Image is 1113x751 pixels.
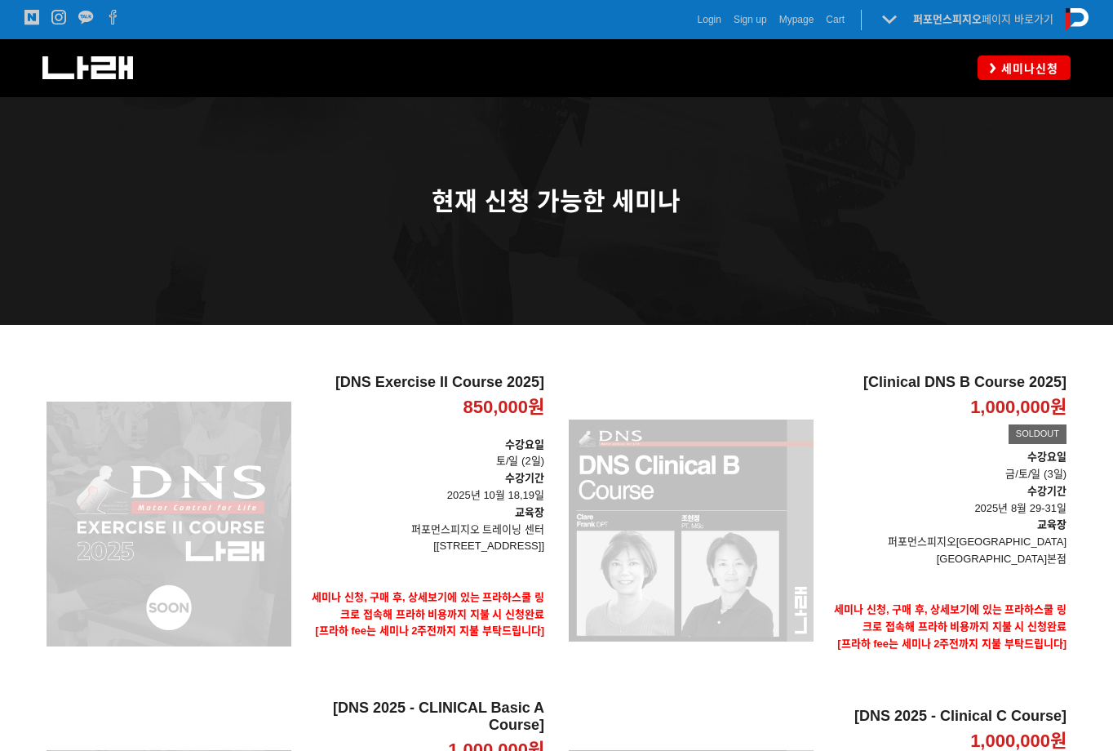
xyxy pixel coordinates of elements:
[1037,518,1066,531] strong: 교육장
[826,466,1066,483] p: 금/토/일 (3일)
[826,483,1066,518] p: 2025년 8월 29-31일
[826,374,1066,392] h2: [Clinical DNS B Course 2025]
[837,638,1066,650] span: [프라하 fee는 세미나 2주전까지 지불 부탁드립니다]
[913,13,982,25] strong: 퍼포먼스피지오
[826,11,845,28] a: Cart
[698,11,721,28] a: Login
[826,374,1066,687] a: [Clinical DNS B Course 2025] 1,000,000원 SOLDOUT 수강요일금/토/일 (3일)수강기간 2025년 8월 29-31일교육장퍼포먼스피지오[GEOG...
[779,11,814,28] a: Mypage
[826,708,1066,726] h2: [DNS 2025 - Clinical C Course]
[996,60,1058,77] span: 세미나신청
[734,11,767,28] a: Sign up
[304,700,544,735] h2: [DNS 2025 - CLINICAL Basic A Course]
[304,374,544,674] a: [DNS Exercise II Course 2025] 850,000원 수강요일토/일 (2일)수강기간 2025년 10월 18,19일교육장퍼포먼스피지오 트레이닝 센터[[STREE...
[505,438,544,451] strong: 수강요일
[913,13,1053,25] a: 퍼포먼스피지오페이지 바로가기
[432,188,681,215] span: 현재 신청 가능한 세미나
[304,374,544,392] h2: [DNS Exercise II Course 2025]
[834,603,1066,633] strong: 세미나 신청, 구매 후, 상세보기에 있는 프라하스쿨 링크로 접속해 프라하 비용까지 지불 시 신청완료
[304,522,544,539] p: 퍼포먼스피지오 트레이닝 센터
[515,506,544,518] strong: 교육장
[304,538,544,555] p: [[STREET_ADDRESS]]
[826,534,1066,568] p: 퍼포먼스피지오[GEOGRAPHIC_DATA] [GEOGRAPHIC_DATA]본점
[1027,485,1066,497] strong: 수강기간
[1027,451,1066,463] strong: 수강요일
[978,56,1071,79] a: 세미나신청
[312,591,544,620] strong: 세미나 신청, 구매 후, 상세보기에 있는 프라하스쿨 링크로 접속해 프라하 비용까지 지불 시 신청완료
[505,472,544,484] strong: 수강기간
[315,624,544,637] span: [프라하 fee는 세미나 2주전까지 지불 부탁드립니다]
[1009,424,1066,444] div: SOLDOUT
[463,396,544,420] p: 850,000원
[304,470,544,504] p: 2025년 10월 18,19일
[304,437,544,471] p: 토/일 (2일)
[970,396,1066,420] p: 1,000,000원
